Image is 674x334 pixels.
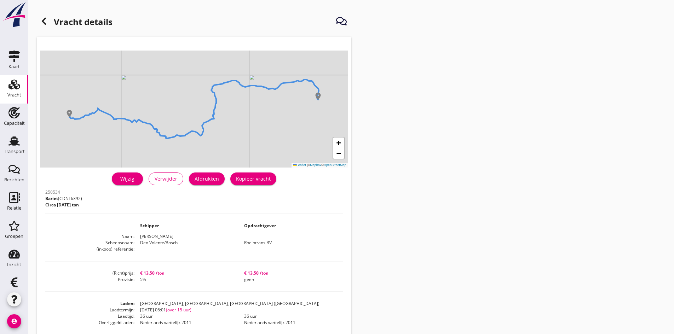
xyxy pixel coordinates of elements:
[195,175,219,182] div: Afdrukken
[45,307,134,313] dt: Laadtermijn
[5,234,23,239] div: Groepen
[333,148,344,159] a: Zoom out
[238,270,342,276] dd: € 13,50 /ton
[4,149,25,154] div: Transport
[134,300,342,307] dd: [GEOGRAPHIC_DATA], [GEOGRAPHIC_DATA], [GEOGRAPHIC_DATA] ([GEOGRAPHIC_DATA])
[45,195,82,202] p: (CDNI 6392)
[8,64,20,69] div: Kaart
[45,276,134,283] dt: Provisie
[45,189,60,195] span: 250534
[307,163,307,167] span: |
[134,320,238,326] dd: Nederlands wettelijk 2011
[45,202,82,208] p: Circa [DATE] ton
[45,233,134,240] dt: Naam
[4,121,25,125] div: Capaciteit
[37,14,113,31] h1: Vracht details
[238,313,342,320] dd: 36 uur
[336,149,341,158] span: −
[7,206,21,210] div: Relatie
[134,276,238,283] dd: 5%
[134,270,238,276] dd: € 13,50 /ton
[333,137,344,148] a: Zoom in
[134,223,238,229] dd: Schipper
[238,223,342,229] dd: Opdrachtgever
[149,172,183,185] button: Verwijder
[45,195,58,201] span: Bariet
[112,172,143,185] a: Wijzig
[134,240,238,246] dd: Deo Volente/Bosch
[134,233,342,240] dd: [PERSON_NAME]
[293,163,306,167] a: Leaflet
[45,313,134,320] dt: Laadtijd
[238,276,342,283] dd: geen
[1,2,27,28] img: logo-small.a267ee39.svg
[236,175,271,182] div: Kopieer vracht
[45,320,134,326] dt: Overliggeld laden
[315,93,322,100] img: Marker
[45,270,134,276] dt: (Richt)prijs
[238,240,342,246] dd: Rheintrans BV
[134,307,342,313] dd: [DATE] 06:01
[4,177,24,182] div: Berichten
[310,163,321,167] a: Mapbox
[155,175,177,182] div: Verwijder
[324,163,346,167] a: OpenStreetMap
[238,320,342,326] dd: Nederlands wettelijk 2011
[134,313,238,320] dd: 36 uur
[66,110,73,117] img: Marker
[45,246,134,252] dt: (inkoop) referentie
[45,240,134,246] dt: Scheepsnaam
[7,314,21,328] i: account_circle
[336,138,341,147] span: +
[230,172,276,185] button: Kopieer vracht
[292,163,348,168] div: © ©
[189,172,225,185] button: Afdrukken
[166,307,191,313] span: (over 15 uur)
[7,262,21,267] div: Inzicht
[117,175,137,182] div: Wijzig
[45,300,134,307] dt: Laden
[7,93,21,97] div: Vracht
